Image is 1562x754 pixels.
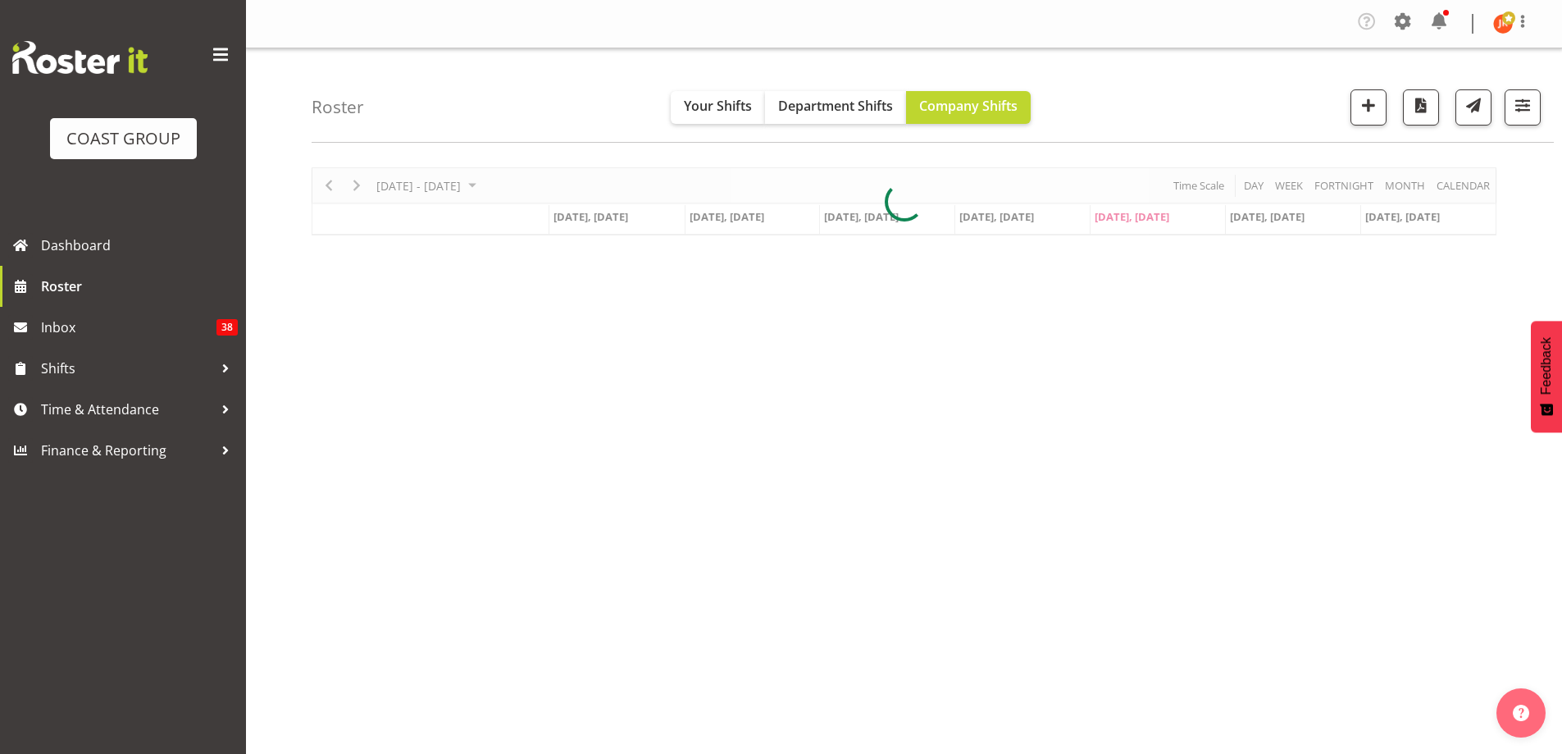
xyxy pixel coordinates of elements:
[1505,89,1541,126] button: Filter Shifts
[41,233,238,258] span: Dashboard
[1493,14,1513,34] img: joe-kalantakusuwan-kalantakusuwan8781.jpg
[12,41,148,74] img: Rosterit website logo
[1513,705,1529,721] img: help-xxl-2.png
[1403,89,1439,126] button: Download a PDF of the roster according to the set date range.
[684,97,752,115] span: Your Shifts
[41,315,216,340] span: Inbox
[1531,321,1562,432] button: Feedback - Show survey
[66,126,180,151] div: COAST GROUP
[765,91,906,124] button: Department Shifts
[1539,337,1554,395] span: Feedback
[919,97,1018,115] span: Company Shifts
[312,98,364,117] h4: Roster
[778,97,893,115] span: Department Shifts
[1455,89,1491,126] button: Send a list of all shifts for the selected filtered period to all rostered employees.
[671,91,765,124] button: Your Shifts
[41,397,213,422] span: Time & Attendance
[216,319,238,336] span: 38
[41,356,213,381] span: Shifts
[1350,89,1387,126] button: Add a new shift
[906,91,1031,124] button: Company Shifts
[41,438,213,463] span: Finance & Reporting
[41,274,238,299] span: Roster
